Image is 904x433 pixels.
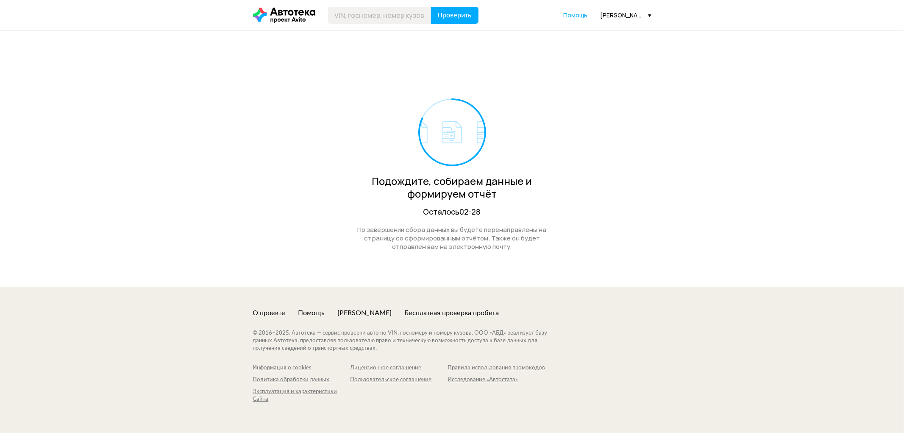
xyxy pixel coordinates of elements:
[431,7,478,24] button: Проверить
[601,11,651,19] div: [PERSON_NAME][EMAIL_ADDRESS][DOMAIN_NAME]
[438,12,472,19] span: Проверить
[350,376,448,384] a: Пользовательское соглашение
[253,388,350,403] a: Эксплуатация и характеристики Сайта
[564,11,588,20] a: Помощь
[328,7,431,24] input: VIN, госномер, номер кузова
[448,364,545,372] a: Правила использования промокодов
[253,308,286,318] a: О проекте
[350,364,448,372] a: Лицензионное соглашение
[253,376,350,384] a: Политика обработки данных
[253,364,350,372] a: Информация о cookies
[253,330,565,352] div: © 2016– 2025 . Автотека — сервис проверки авто по VIN, госномеру и номеру кузова. ООО «АБД» реали...
[348,175,556,200] div: Подождите, собираем данные и формируем отчёт
[405,308,499,318] a: Бесплатная проверка пробега
[348,207,556,217] div: Осталось 02:28
[448,376,545,384] a: Исследование «Автостата»
[298,308,325,318] a: Помощь
[338,308,392,318] a: [PERSON_NAME]
[348,226,556,251] div: По завершении сбора данных вы будете перенаправлены на страницу со сформированным отчётом. Также ...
